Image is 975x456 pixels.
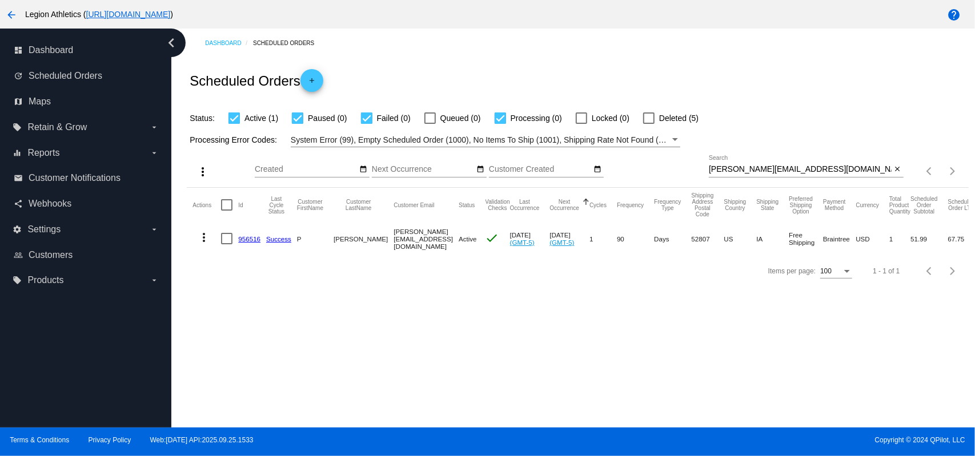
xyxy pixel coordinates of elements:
span: Status: [190,114,215,123]
button: Change sorting for Id [238,201,243,208]
h2: Scheduled Orders [190,69,323,92]
button: Change sorting for CustomerLastName [334,199,383,211]
i: map [14,97,23,106]
mat-icon: close [893,165,901,174]
mat-cell: [DATE] [549,222,589,255]
div: 1 - 1 of 1 [873,267,900,275]
button: Change sorting for Cycles [589,201,607,208]
span: Processing (0) [511,111,562,125]
mat-cell: P [297,222,334,255]
span: Paused (0) [308,111,347,125]
span: Reports [27,148,59,158]
a: dashboard Dashboard [14,41,159,59]
mat-cell: 1 [589,222,617,255]
a: (GMT-5) [549,239,574,246]
i: settings [13,225,22,234]
a: Privacy Policy [89,436,131,444]
i: arrow_drop_down [150,276,159,285]
mat-icon: arrow_back [5,8,18,22]
button: Change sorting for PreferredShippingOption [789,196,813,215]
a: Web:[DATE] API:2025.09.25.1533 [150,436,254,444]
a: Success [266,235,291,243]
button: Change sorting for PaymentMethod.Type [823,199,845,211]
button: Change sorting for FrequencyType [654,199,681,211]
button: Previous page [918,260,941,283]
span: Processing Error Codes: [190,135,277,144]
a: people_outline Customers [14,246,159,264]
mat-icon: more_vert [196,165,210,179]
i: email [14,173,23,183]
i: arrow_drop_down [150,148,159,158]
button: Change sorting for LastProcessingCycleId [266,196,287,215]
span: Deleted (5) [659,111,699,125]
input: Search [709,165,892,174]
i: people_outline [14,251,23,260]
span: Customers [29,250,73,260]
span: Dashboard [29,45,73,55]
mat-icon: date_range [593,165,601,174]
i: share [14,199,23,208]
span: Settings [27,224,61,235]
mat-icon: add [305,76,319,90]
mat-select: Items per page: [820,268,852,276]
span: Copyright © 2024 QPilot, LLC [497,436,965,444]
mat-cell: US [724,222,757,255]
mat-icon: date_range [476,165,484,174]
i: arrow_drop_down [150,225,159,234]
mat-icon: more_vert [197,231,211,244]
mat-cell: [PERSON_NAME] [334,222,394,255]
span: Webhooks [29,199,71,209]
a: email Customer Notifications [14,169,159,187]
a: (GMT-5) [510,239,535,246]
input: Customer Created [489,165,592,174]
div: Items per page: [768,267,816,275]
a: update Scheduled Orders [14,67,159,85]
i: equalizer [13,148,22,158]
mat-cell: Free Shipping [789,222,823,255]
button: Change sorting for CurrencyIso [856,201,880,208]
span: Active (1) [244,111,278,125]
mat-cell: 1 [889,222,910,255]
span: Maps [29,96,51,107]
button: Change sorting for LifetimeValue [948,199,975,211]
mat-select: Filter by Processing Error Codes [291,133,680,147]
mat-header-cell: Total Product Quantity [889,188,910,222]
button: Clear [892,164,904,176]
a: share Webhooks [14,195,159,213]
button: Change sorting for ShippingState [756,199,779,211]
mat-cell: USD [856,222,890,255]
button: Change sorting for Subtotal [910,196,937,215]
mat-icon: date_range [360,165,368,174]
i: local_offer [13,123,22,132]
i: arrow_drop_down [150,123,159,132]
mat-cell: IA [756,222,789,255]
span: Retain & Grow [27,122,87,132]
span: Active [459,235,477,243]
button: Next page [941,160,964,183]
mat-cell: 51.99 [910,222,948,255]
span: Locked (0) [592,111,629,125]
i: dashboard [14,46,23,55]
mat-cell: [DATE] [510,222,550,255]
button: Change sorting for ShippingCountry [724,199,747,211]
button: Change sorting for Status [459,201,475,208]
button: Change sorting for NextOccurrenceUtc [549,199,579,211]
button: Previous page [918,160,941,183]
span: Products [27,275,63,285]
span: Failed (0) [377,111,411,125]
mat-cell: Days [654,222,691,255]
button: Change sorting for Frequency [617,201,644,208]
a: 956516 [238,235,260,243]
a: Dashboard [205,34,253,52]
button: Change sorting for CustomerFirstName [297,199,323,211]
a: Terms & Conditions [10,436,69,444]
mat-cell: Braintree [823,222,856,255]
span: 100 [820,267,832,275]
mat-cell: [PERSON_NAME][EMAIL_ADDRESS][DOMAIN_NAME] [394,222,459,255]
span: Scheduled Orders [29,71,102,81]
button: Change sorting for LastOccurrenceUtc [510,199,540,211]
a: map Maps [14,92,159,111]
button: Next page [941,260,964,283]
mat-icon: help [947,8,961,22]
input: Created [255,165,358,174]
